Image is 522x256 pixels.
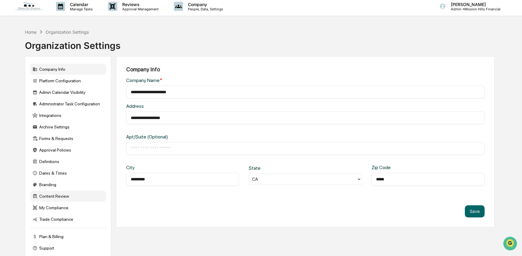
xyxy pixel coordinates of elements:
[6,77,11,82] div: 🖐️
[65,7,96,11] p: Manage Tasks
[126,66,485,73] div: Company Info
[30,168,106,179] div: Dates & Times
[126,103,288,109] div: Address
[44,77,49,82] div: 🗄️
[21,46,100,53] div: Start new chat
[30,179,106,190] div: Branding
[30,133,106,144] div: Forms & Requests
[30,98,106,109] div: Administrator Task Configuration
[6,13,111,22] p: How can we help?
[183,7,226,11] p: People, Data, Settings
[126,77,288,83] div: Company Name
[30,191,106,202] div: Content Review
[30,214,106,225] div: Trade Compliance
[103,48,111,56] button: Start new chat
[372,165,422,170] div: Zip Code
[30,121,106,132] div: Archive Settings
[25,35,120,51] div: Organization Settings
[6,89,11,94] div: 🔎
[30,110,106,121] div: Integrations
[126,134,288,140] div: Apt/Suite (Optional)
[30,156,106,167] div: Definitions
[46,29,89,35] div: Organization Settings
[446,7,500,11] p: Admin • Mission Hills Financial
[60,103,74,108] span: Pylon
[6,46,17,57] img: 1746055101610-c473b297-6a78-478c-a979-82029cc54cd1
[183,2,226,7] p: Company
[30,75,106,86] div: Platform Configuration
[30,64,106,75] div: Company Info
[21,53,77,57] div: We're available if you need us!
[65,2,96,7] p: Calendar
[465,205,485,217] button: Save
[25,29,36,35] div: Home
[117,2,162,7] p: Reviews
[117,7,162,11] p: Approval Management
[12,77,39,83] span: Preclearance
[30,243,106,254] div: Support
[503,236,519,252] iframe: Open customer support
[4,86,41,97] a: 🔎Data Lookup
[12,88,38,94] span: Data Lookup
[126,165,177,170] div: City
[249,165,299,171] div: State
[30,202,106,213] div: My Compliance
[50,77,75,83] span: Attestations
[4,74,42,85] a: 🖐️Preclearance
[42,74,78,85] a: 🗄️Attestations
[15,2,44,11] img: logo
[446,2,500,7] p: [PERSON_NAME]
[30,231,106,242] div: Plan & Billing
[30,145,106,155] div: Approval Policies
[43,103,74,108] a: Powered byPylon
[30,87,106,98] div: Admin Calendar Visibility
